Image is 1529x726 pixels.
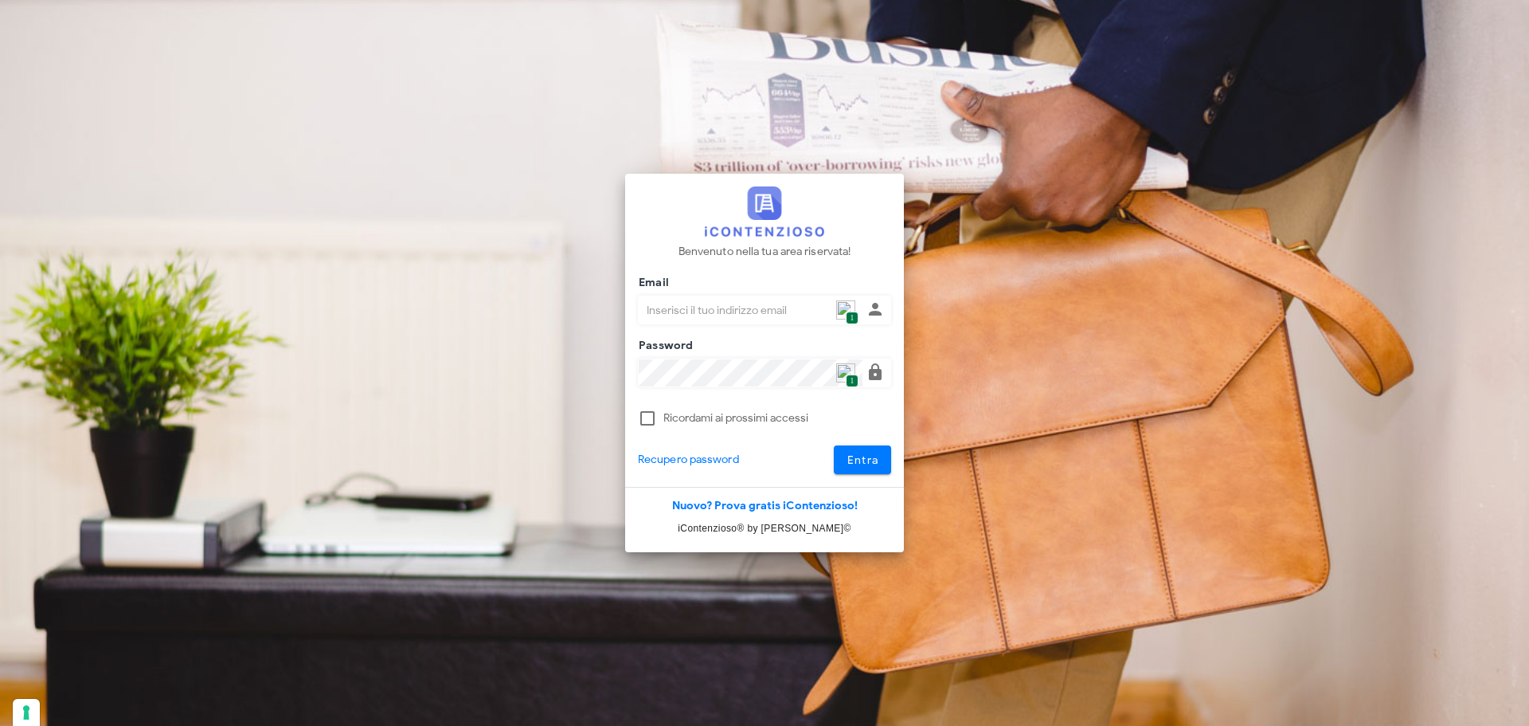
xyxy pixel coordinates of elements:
[639,296,862,324] input: Inserisci il tuo indirizzo email
[672,499,858,512] a: Nuovo? Prova gratis iContenzioso!
[678,243,851,261] p: Benvenuto nella tua area riservata!
[663,410,891,426] label: Ricordami ai prossimi accessi
[634,338,694,354] label: Password
[625,520,904,536] p: iContenzioso® by [PERSON_NAME]©
[847,453,879,467] span: Entra
[836,300,855,320] img: npw-badge-icon.svg
[846,375,858,388] span: 1
[634,275,669,291] label: Email
[846,312,858,325] span: 1
[834,445,892,474] button: Entra
[638,451,739,469] a: Recupero password
[13,699,40,726] button: Le tue preferenze relative al consenso per le tecnologie di tracciamento
[836,363,855,383] img: npw-badge-icon.svg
